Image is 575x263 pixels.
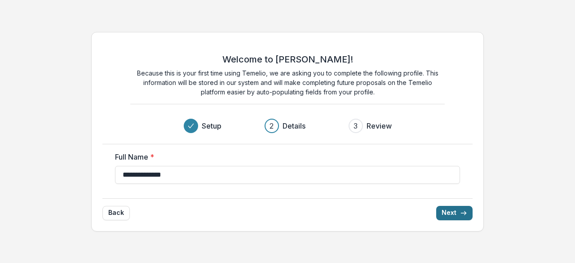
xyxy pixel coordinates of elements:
h3: Setup [202,120,221,131]
label: Full Name [115,152,455,162]
div: Progress [184,119,392,133]
button: Next [436,206,473,220]
h2: Welcome to [PERSON_NAME]! [222,54,353,65]
h3: Review [367,120,392,131]
div: 3 [354,120,358,131]
button: Back [102,206,130,220]
div: 2 [270,120,274,131]
h3: Details [283,120,305,131]
p: Because this is your first time using Temelio, we are asking you to complete the following profil... [130,68,445,97]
